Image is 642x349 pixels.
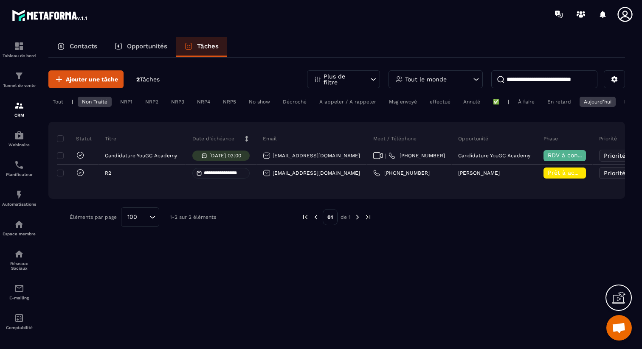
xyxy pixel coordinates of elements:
span: Prêt à acheter 🎰 [548,169,600,176]
a: automationsautomationsEspace membre [2,213,36,243]
a: [PHONE_NUMBER] [389,152,445,159]
div: Tout [48,97,68,107]
div: Msg envoyé [385,97,421,107]
img: prev [301,213,309,221]
a: Opportunités [106,37,176,57]
p: Candidature YouGC Academy [458,153,530,159]
p: 2 [136,75,160,84]
div: NRP4 [193,97,214,107]
div: A appeler / A rappeler [315,97,380,107]
span: RDV à confimer ❓ [548,152,603,159]
div: NRP3 [167,97,189,107]
p: Meet / Téléphone [373,135,417,142]
a: emailemailE-mailing [2,277,36,307]
div: effectué [425,97,455,107]
span: Priorité [604,152,625,159]
p: Tableau de bord [2,53,36,58]
img: automations [14,190,24,200]
a: automationsautomationsWebinaire [2,124,36,154]
p: Email [263,135,277,142]
img: next [354,213,361,221]
img: logo [12,8,88,23]
p: Webinaire [2,142,36,147]
p: Opportunité [458,135,488,142]
p: Plus de filtre [324,73,361,85]
p: Comptabilité [2,325,36,330]
p: Opportunités [127,42,167,50]
p: | [508,99,510,105]
div: En retard [543,97,575,107]
div: Search for option [121,207,159,227]
img: automations [14,130,24,140]
p: | [72,99,73,105]
img: formation [14,71,24,81]
div: Aujourd'hui [580,97,616,107]
a: social-networksocial-networkRéseaux Sociaux [2,243,36,277]
p: de 1 [341,214,351,221]
div: NRP2 [141,97,163,107]
div: Annulé [459,97,484,107]
p: [DATE] 03:00 [209,153,241,159]
img: formation [14,101,24,111]
img: prev [312,213,320,221]
a: formationformationTunnel de vente [2,64,36,94]
p: Candidature YouGC Academy [105,153,177,159]
input: Search for option [140,212,147,222]
div: NRP1 [116,97,137,107]
img: formation [14,41,24,51]
div: ✅ [489,97,504,107]
span: Tâches [140,76,160,83]
p: Planificateur [2,172,36,177]
img: social-network [14,249,24,259]
a: accountantaccountantComptabilité [2,307,36,336]
p: Éléments par page [70,214,117,220]
a: Ouvrir le chat [606,315,632,341]
p: Espace membre [2,232,36,236]
p: E-mailing [2,296,36,300]
img: scheduler [14,160,24,170]
span: Priorité [604,170,625,176]
p: Titre [105,135,116,142]
p: Date d’échéance [192,135,234,142]
img: next [364,213,372,221]
p: Réseaux Sociaux [2,261,36,271]
span: | [385,153,386,159]
button: Ajouter une tâche [48,70,124,88]
a: automationsautomationsAutomatisations [2,183,36,213]
p: Tâches [197,42,219,50]
a: formationformationCRM [2,94,36,124]
img: email [14,283,24,293]
p: Phase [543,135,558,142]
a: [PHONE_NUMBER] [373,170,430,176]
p: CRM [2,113,36,117]
a: schedulerschedulerPlanificateur [2,154,36,183]
p: Tout le monde [405,76,447,82]
p: 1-2 sur 2 éléments [170,214,216,220]
a: Tâches [176,37,227,57]
p: Priorité [599,135,617,142]
p: R2 [105,170,111,176]
p: Contacts [70,42,97,50]
p: Statut [59,135,92,142]
img: accountant [14,313,24,323]
div: NRP5 [219,97,240,107]
a: formationformationTableau de bord [2,35,36,64]
a: Contacts [48,37,106,57]
span: Ajouter une tâche [66,75,118,84]
p: 01 [323,209,338,225]
img: automations [14,219,24,229]
div: No show [245,97,274,107]
p: [PERSON_NAME] [458,170,500,176]
div: À faire [514,97,539,107]
div: Décroché [279,97,311,107]
p: Automatisations [2,202,36,207]
span: 100 [124,212,140,222]
div: Non Traité [78,97,112,107]
p: Tunnel de vente [2,83,36,88]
